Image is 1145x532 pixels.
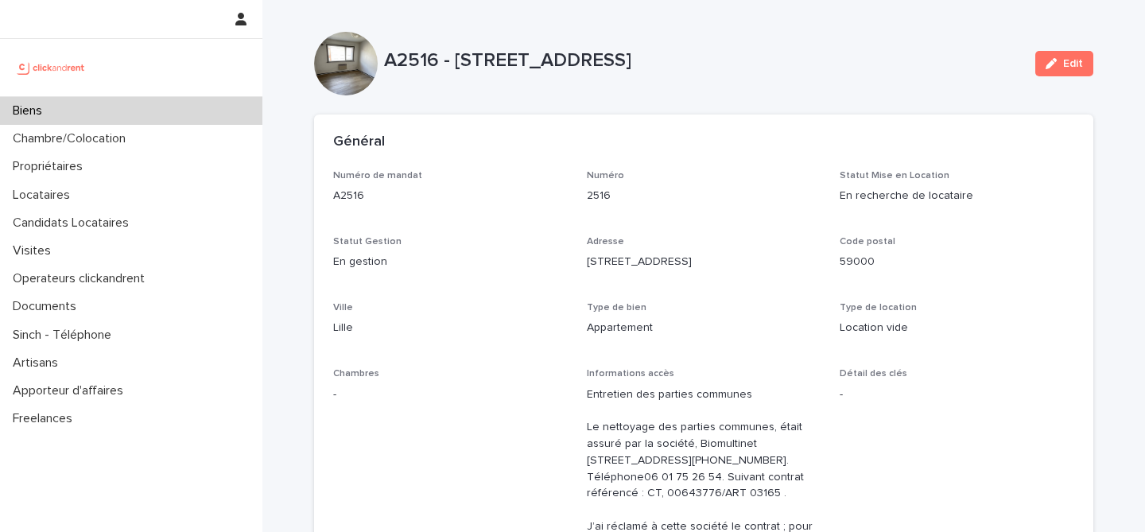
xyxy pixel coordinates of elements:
[333,303,353,313] span: Ville
[333,237,402,247] span: Statut Gestion
[587,188,821,204] p: 2516
[333,254,568,270] p: En gestion
[333,188,568,204] p: A2516
[6,188,83,203] p: Locataires
[6,355,71,371] p: Artisans
[333,386,568,403] p: -
[6,411,85,426] p: Freelances
[333,369,379,379] span: Chambres
[333,134,385,151] h2: Général
[840,303,917,313] span: Type de location
[333,171,422,181] span: Numéro de mandat
[6,383,136,398] p: Apporteur d'affaires
[333,320,568,336] p: Lille
[840,386,1074,403] p: -
[6,216,142,231] p: Candidats Locataires
[587,320,821,336] p: Appartement
[840,320,1074,336] p: Location vide
[1063,58,1083,69] span: Edit
[6,243,64,258] p: Visites
[840,188,1074,204] p: En recherche de locataire
[6,328,124,343] p: Sinch - Téléphone
[587,237,624,247] span: Adresse
[6,103,55,118] p: Biens
[1035,51,1093,76] button: Edit
[840,237,895,247] span: Code postal
[6,299,89,314] p: Documents
[6,159,95,174] p: Propriétaires
[840,171,949,181] span: Statut Mise en Location
[644,472,722,483] ringoverc2c-84e06f14122c: Call with Ringover
[13,52,90,83] img: UCB0brd3T0yccxBKYDjQ
[840,369,907,379] span: Détail des clés
[644,472,722,483] ringoverc2c-number-84e06f14122c: 06 01 75 26 54
[840,254,1074,270] p: 59000
[384,49,1023,72] p: A2516 - [STREET_ADDRESS]
[6,271,157,286] p: Operateurs clickandrent
[587,254,821,270] p: [STREET_ADDRESS]
[587,303,646,313] span: Type de bien
[587,369,674,379] span: Informations accès
[6,131,138,146] p: Chambre/Colocation
[587,171,624,181] span: Numéro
